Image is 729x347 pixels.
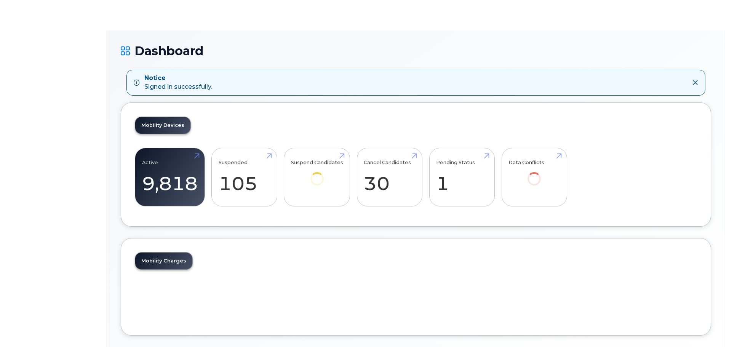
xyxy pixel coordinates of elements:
[144,74,212,83] strong: Notice
[144,74,212,91] div: Signed in successfully.
[219,152,270,202] a: Suspended 105
[436,152,488,202] a: Pending Status 1
[121,44,711,58] h1: Dashboard
[508,152,560,196] a: Data Conflicts
[135,117,190,134] a: Mobility Devices
[135,253,192,269] a: Mobility Charges
[142,152,198,202] a: Active 9,818
[291,152,343,196] a: Suspend Candidates
[364,152,415,202] a: Cancel Candidates 30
